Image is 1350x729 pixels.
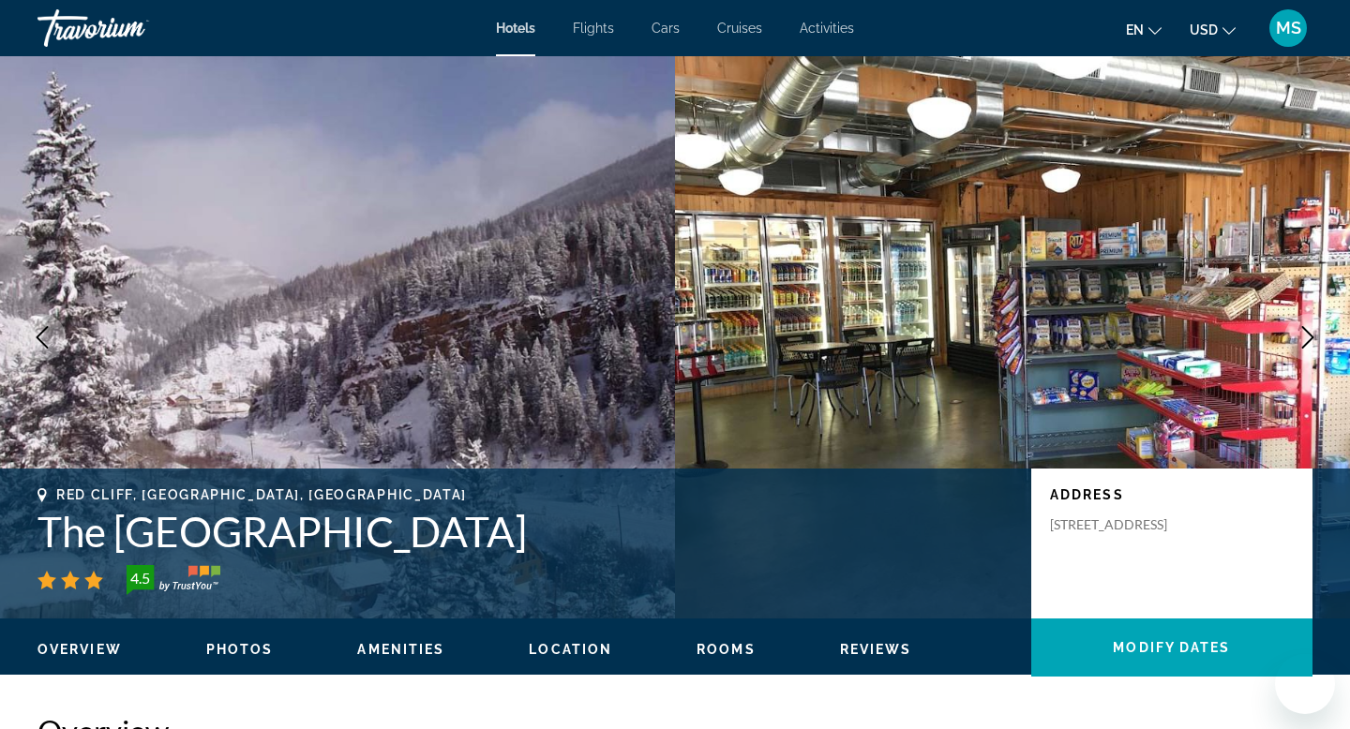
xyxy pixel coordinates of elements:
[56,487,467,502] span: Red Cliff, [GEOGRAPHIC_DATA], [GEOGRAPHIC_DATA]
[1031,618,1312,677] button: Modify Dates
[496,21,535,36] a: Hotels
[1276,19,1301,37] span: MS
[800,21,854,36] a: Activities
[357,642,444,657] span: Amenities
[1126,16,1162,43] button: Change language
[1284,314,1331,361] button: Next image
[1126,22,1144,37] span: en
[717,21,762,36] a: Cruises
[840,642,912,657] span: Reviews
[697,642,756,657] span: Rooms
[206,642,274,657] span: Photos
[529,642,612,657] span: Location
[37,641,122,658] button: Overview
[37,642,122,657] span: Overview
[19,314,66,361] button: Previous image
[1050,516,1200,533] p: [STREET_ADDRESS]
[37,4,225,52] a: Travorium
[652,21,680,36] a: Cars
[121,567,158,589] div: 4.5
[529,641,612,658] button: Location
[840,641,912,658] button: Reviews
[1264,8,1312,48] button: User Menu
[127,565,220,595] img: TrustYou guest rating badge
[1190,16,1236,43] button: Change currency
[1113,640,1230,655] span: Modify Dates
[1190,22,1218,37] span: USD
[1275,654,1335,714] iframe: Кнопка запуска окна обмена сообщениями
[206,641,274,658] button: Photos
[37,507,1012,556] h1: The [GEOGRAPHIC_DATA]
[697,641,756,658] button: Rooms
[573,21,614,36] a: Flights
[357,641,444,658] button: Amenities
[1050,487,1294,502] p: Address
